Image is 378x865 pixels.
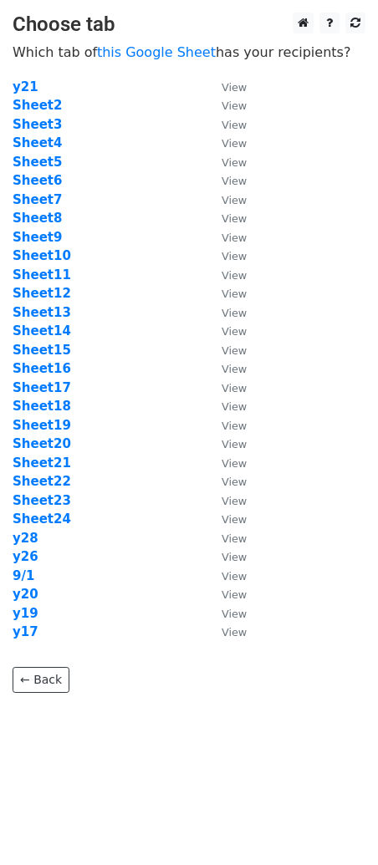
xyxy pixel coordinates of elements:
[205,211,247,226] a: View
[222,325,247,338] small: View
[13,135,62,150] a: Sheet4
[13,511,71,527] a: Sheet24
[222,137,247,150] small: View
[222,307,247,319] small: View
[205,173,247,188] a: View
[205,399,247,414] a: View
[222,626,247,639] small: View
[13,549,38,564] strong: y26
[222,194,247,206] small: View
[205,531,247,546] a: View
[13,155,62,170] a: Sheet5
[13,667,69,693] a: ← Back
[205,117,247,132] a: View
[222,269,247,282] small: View
[205,98,247,113] a: View
[13,248,71,263] a: Sheet10
[222,570,247,583] small: View
[222,588,247,601] small: View
[13,568,34,583] a: 9/1
[13,230,62,245] a: Sheet9
[13,455,71,471] a: Sheet21
[222,175,247,187] small: View
[13,343,71,358] a: Sheet15
[205,267,247,282] a: View
[205,568,247,583] a: View
[13,173,62,188] a: Sheet6
[222,532,247,545] small: View
[222,438,247,450] small: View
[205,587,247,602] a: View
[13,79,38,94] a: y21
[205,380,247,395] a: View
[205,192,247,207] a: View
[13,286,71,301] a: Sheet12
[222,99,247,112] small: View
[222,119,247,131] small: View
[13,624,38,639] a: y17
[222,81,247,94] small: View
[222,476,247,488] small: View
[205,248,247,263] a: View
[205,361,247,376] a: View
[222,608,247,620] small: View
[13,587,38,602] a: y20
[205,624,247,639] a: View
[13,418,71,433] a: Sheet19
[205,323,247,338] a: View
[205,474,247,489] a: View
[13,323,71,338] a: Sheet14
[13,436,71,451] strong: Sheet20
[222,551,247,563] small: View
[13,361,71,376] strong: Sheet16
[13,493,71,508] strong: Sheet23
[222,287,247,300] small: View
[13,305,71,320] a: Sheet13
[205,343,247,358] a: View
[13,13,365,37] h3: Choose tab
[13,267,71,282] a: Sheet11
[205,79,247,94] a: View
[13,606,38,621] a: y19
[13,117,62,132] a: Sheet3
[13,98,62,113] a: Sheet2
[222,457,247,470] small: View
[13,531,38,546] strong: y28
[222,250,247,262] small: View
[13,474,71,489] a: Sheet22
[222,513,247,526] small: View
[222,232,247,244] small: View
[205,436,247,451] a: View
[205,606,247,621] a: View
[222,495,247,507] small: View
[222,382,247,394] small: View
[205,493,247,508] a: View
[205,511,247,527] a: View
[13,380,71,395] a: Sheet17
[97,44,216,60] a: this Google Sheet
[222,363,247,375] small: View
[13,399,71,414] strong: Sheet18
[13,192,62,207] a: Sheet7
